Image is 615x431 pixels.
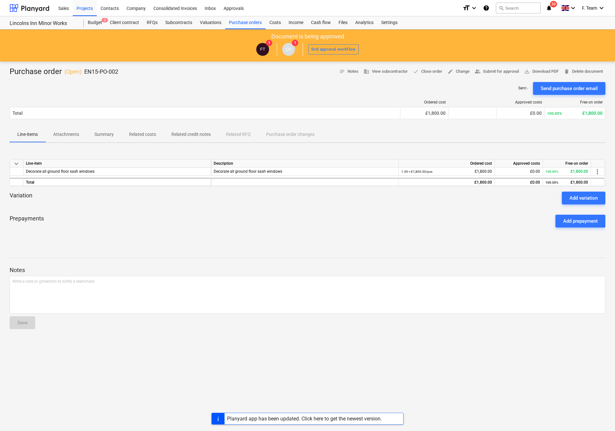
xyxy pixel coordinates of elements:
[311,46,356,53] div: End approval workflow
[564,69,570,74] span: delete
[550,1,557,7] span: 30
[256,43,269,56] div: Finance Team
[547,100,603,104] div: Free on order
[470,4,478,12] i: keyboard_arrow_down
[403,100,446,104] div: Ordered cost
[23,178,211,186] div: Total
[562,192,605,204] button: Add variation
[260,47,265,52] span: FT
[377,16,401,29] a: Settings
[10,266,605,274] p: Notes
[447,68,470,75] span: Change
[364,69,369,74] span: business
[307,16,335,29] a: Cash flow
[214,168,396,176] div: Decorate all ground floor sash windows
[403,111,446,116] div: £1,800.00
[339,68,358,75] span: Notes
[225,16,266,29] a: Purchase orders
[445,67,472,77] button: Change
[518,86,528,91] p: Sent : -
[23,160,211,168] div: Line-item
[555,215,605,228] button: Add prepayment
[499,100,542,104] div: Approved costs
[564,68,603,75] span: Delete document
[545,168,588,176] div: £1,800.00
[129,131,156,138] p: Related costs
[12,160,20,168] span: keyboard_arrow_down
[10,215,44,228] p: Prepayments
[594,168,601,176] span: more_vert
[463,4,470,12] i: format_size
[497,168,540,176] div: £0.00
[545,181,558,184] small: 100.00%
[26,169,94,174] span: Decorate all ground floor sash windows
[227,416,382,422] div: Planyard app has been updated. Click here to get the newest version.
[285,47,291,52] span: QS
[196,16,225,29] a: Valuations
[17,131,38,138] p: Line-items
[12,111,22,116] div: Total
[84,16,106,29] a: Budget3
[547,111,562,116] small: 100.00%
[570,194,598,202] div: Add variation
[337,67,361,77] button: Notes
[339,69,345,74] span: notes
[171,131,211,138] p: Related credit notes
[521,67,561,77] button: Download PDF
[401,178,492,186] div: £1,800.00
[413,69,419,74] span: done
[266,16,285,29] a: Costs
[351,16,377,29] a: Analytics
[292,40,298,46] span: 1
[561,67,605,77] button: Delete document
[102,18,108,22] span: 3
[546,4,552,12] i: notifications
[282,43,295,56] div: Quantity Surveyor
[53,131,79,138] p: Attachments
[410,67,445,77] button: Close order
[524,68,559,75] span: Download PDF
[84,16,106,29] div: Budget
[143,16,161,29] a: RFQs
[541,84,598,93] div: Send purchase order email
[64,68,82,76] p: ( Open )
[582,5,597,11] span: F. Team
[569,4,577,12] i: keyboard_arrow_down
[364,68,408,75] span: View subcontractor
[598,4,605,12] i: keyboard_arrow_down
[545,178,588,186] div: £1,800.00
[413,68,442,75] span: Close order
[106,16,143,29] a: Client contract
[401,168,492,176] div: £1,800.00
[497,178,540,186] div: £0.00
[335,16,351,29] a: Files
[285,16,307,29] a: Income
[583,400,615,431] iframe: Chat Widget
[475,68,519,75] span: Submit for approval
[472,67,521,77] button: Submit for approval
[499,111,542,116] div: £0.00
[547,111,603,116] div: £1,800.00
[483,4,489,12] i: Knowledge base
[10,67,118,77] div: Purchase order
[496,3,541,13] button: Search
[161,16,196,29] a: Subcontracts
[271,33,344,40] p: Document is being approved
[495,160,543,168] div: Approved costs
[308,44,359,54] button: End approval workflow
[94,131,114,138] p: Summary
[543,160,591,168] div: Free on order
[524,69,530,74] span: save_alt
[211,160,399,168] div: Description
[361,67,410,77] button: View subcontractor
